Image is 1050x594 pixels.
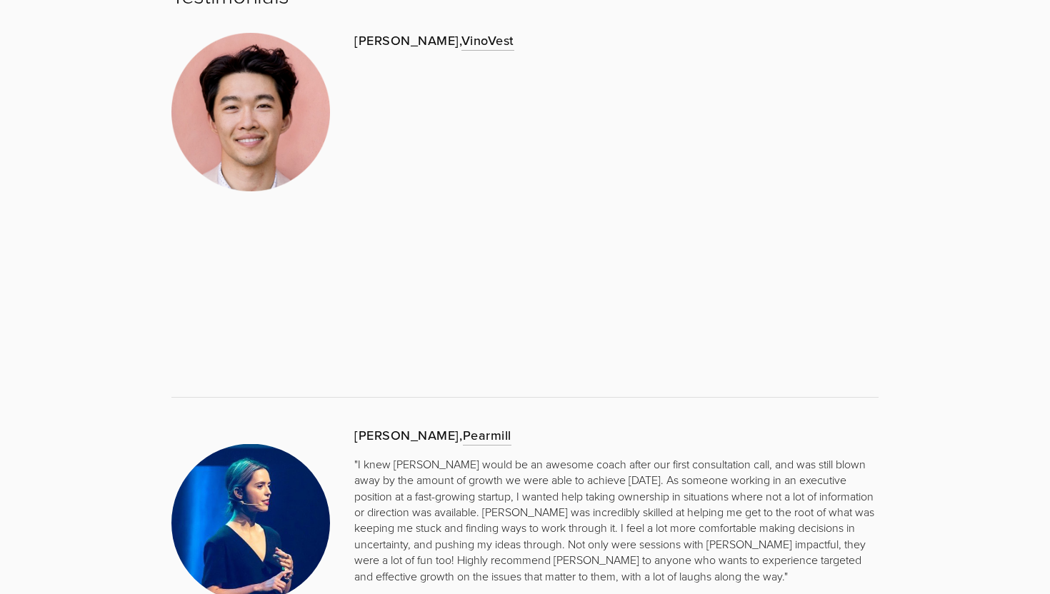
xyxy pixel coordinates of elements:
[354,33,879,49] h3: [PERSON_NAME],
[354,456,879,584] p: "I knew [PERSON_NAME] would be an awesome coach after our first consultation call, and was still ...
[171,33,330,191] img: anthony-zhang-circle-cropped.png
[354,428,879,443] h3: [PERSON_NAME],
[461,31,514,51] a: VinoVest
[463,426,511,445] a: Pearmill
